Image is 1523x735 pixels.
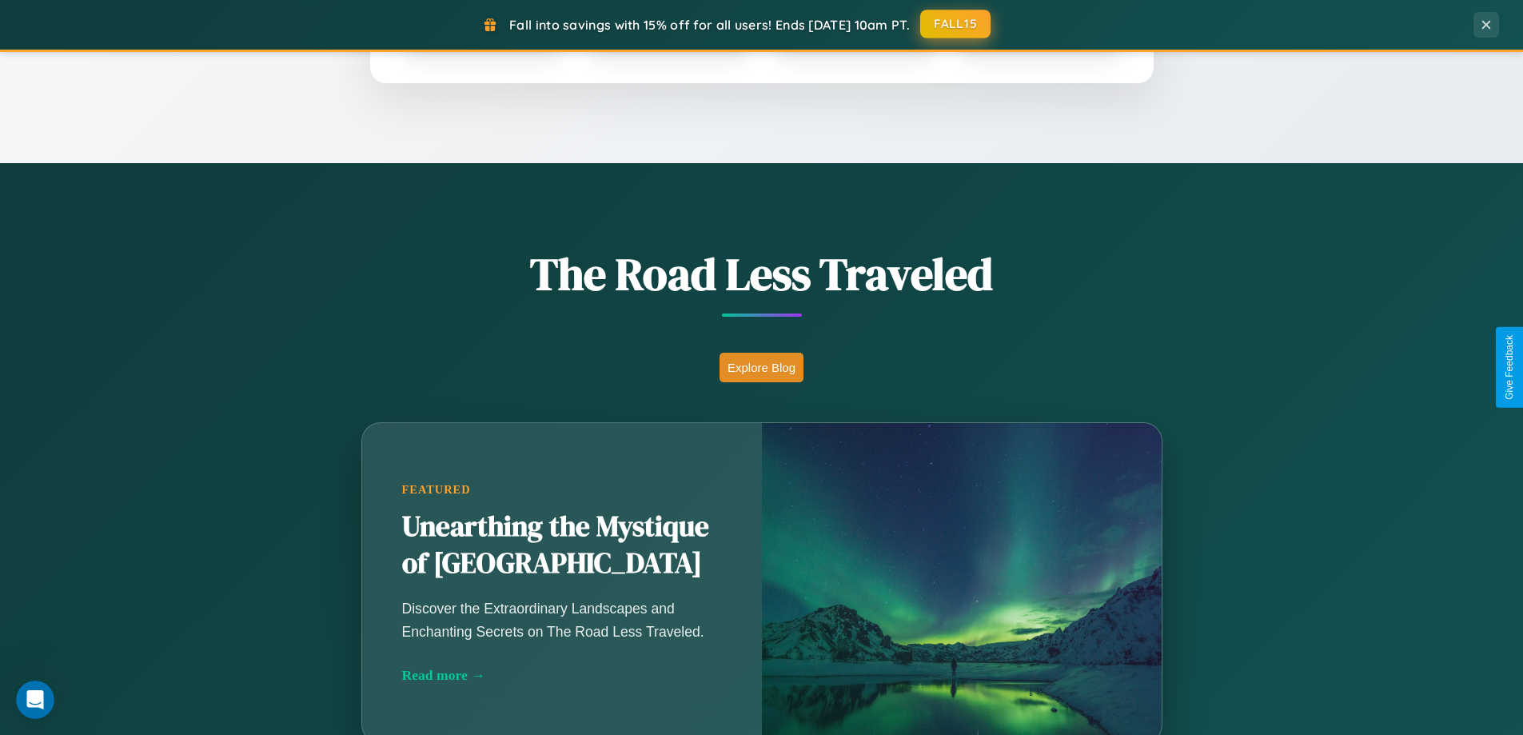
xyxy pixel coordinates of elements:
[509,17,910,33] span: Fall into savings with 15% off for all users! Ends [DATE] 10am PT.
[920,10,991,38] button: FALL15
[1504,335,1515,400] div: Give Feedback
[402,597,722,642] p: Discover the Extraordinary Landscapes and Enchanting Secrets on The Road Less Traveled.
[402,483,722,497] div: Featured
[720,353,803,382] button: Explore Blog
[402,667,722,684] div: Read more →
[282,243,1242,305] h1: The Road Less Traveled
[402,509,722,582] h2: Unearthing the Mystique of [GEOGRAPHIC_DATA]
[16,681,54,719] iframe: Intercom live chat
